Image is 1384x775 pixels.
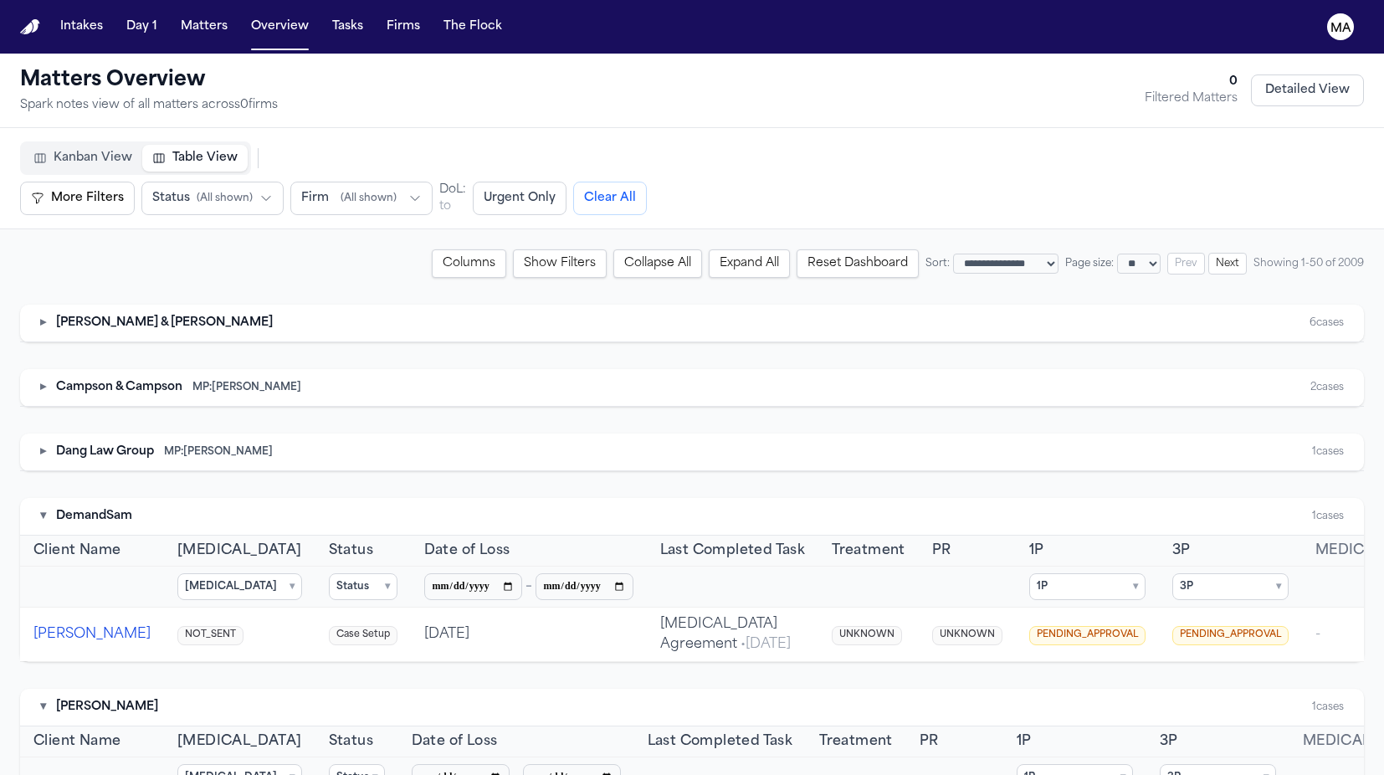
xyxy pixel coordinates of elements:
button: Firms [380,12,427,42]
select: Sort [953,254,1059,274]
button: Client Name [33,731,120,752]
span: Status [152,190,190,207]
div: 1 cases [1312,701,1344,714]
span: Date of Loss [412,731,498,752]
button: PR [932,541,951,561]
span: MP: [PERSON_NAME] [192,381,301,394]
a: The Flock [437,12,509,42]
span: Status [329,731,373,752]
button: Table View [142,145,248,172]
button: [PERSON_NAME] [33,624,151,644]
div: 6 cases [1310,316,1344,330]
span: UNKNOWN [932,626,1002,645]
span: ▾ [385,580,390,593]
button: Last Completed Task [648,731,793,752]
span: 1P [1029,541,1044,561]
span: UNKNOWN [832,626,902,645]
button: Collapse All [613,249,702,278]
button: Toggle firm section [40,379,46,396]
button: Day 1 [120,12,164,42]
button: Treatment [819,731,893,752]
summary: 1P ▾ [1029,573,1146,600]
button: Toggle firm section [40,444,46,460]
select: Page size [1117,254,1161,274]
summary: [MEDICAL_DATA] ▾ [177,573,302,600]
span: ▾ [290,580,295,593]
button: Show Filters [513,249,607,278]
button: Columns [432,249,506,278]
button: Kanban View [23,145,142,172]
span: Firm [301,190,329,207]
div: Filtered Matters [1145,90,1238,107]
span: Campson & Campson [56,379,182,396]
div: 2 cases [1310,381,1344,394]
span: to [439,198,451,215]
span: • [DATE] [737,638,791,651]
span: NOT_SENT [177,626,243,645]
span: Showing 1-50 of 2009 [1253,257,1364,270]
summary: 3P ▾ [1172,573,1289,600]
button: PR [920,731,939,752]
span: Table View [172,150,238,167]
button: Matters [174,12,234,42]
button: 3P [1172,541,1191,561]
span: [PERSON_NAME] & [PERSON_NAME] [56,315,273,331]
button: Status(All shown) [141,182,284,215]
button: Treatment [832,541,905,561]
button: Reset Dashboard [797,249,919,278]
button: Client Name [33,541,120,561]
span: - [1315,628,1320,641]
button: 3P [1160,731,1178,752]
button: Prev [1167,253,1205,275]
td: [DATE] [411,608,647,662]
button: Status [329,541,373,561]
legend: DoL: [439,182,466,198]
button: Expand All [709,249,790,278]
button: More Filters [20,182,135,215]
span: Dang Law Group [56,444,154,460]
a: Home [20,19,40,35]
div: 1 cases [1312,445,1344,459]
img: Finch Logo [20,19,40,35]
button: Detailed View [1251,74,1364,106]
button: [MEDICAL_DATA] [177,731,302,752]
span: [PERSON_NAME] [56,699,158,716]
span: ( All shown ) [197,192,253,205]
p: Spark notes view of all matters across 0 firm s [20,97,278,114]
button: Toggle firm section [40,699,46,716]
summary: Status ▾ [329,573,397,600]
span: ( All shown ) [341,192,397,205]
button: [MEDICAL_DATA] [177,541,302,561]
button: Clear All [573,182,647,215]
div: 0 [1145,74,1238,90]
button: Last Completed Task [660,541,806,561]
button: Intakes [54,12,110,42]
span: MP: [PERSON_NAME] [164,445,273,459]
button: Date of Loss [424,541,510,561]
button: Tasks [325,12,370,42]
button: 1P [1017,731,1032,752]
span: DemandSam [56,508,132,525]
span: ▾ [1276,580,1281,593]
span: Page size: [1065,257,1114,270]
span: – [525,577,532,597]
span: Case Setup [329,626,397,645]
span: [MEDICAL_DATA] Agreement [660,618,791,651]
button: Toggle firm section [40,508,46,525]
span: Kanban View [54,150,132,167]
